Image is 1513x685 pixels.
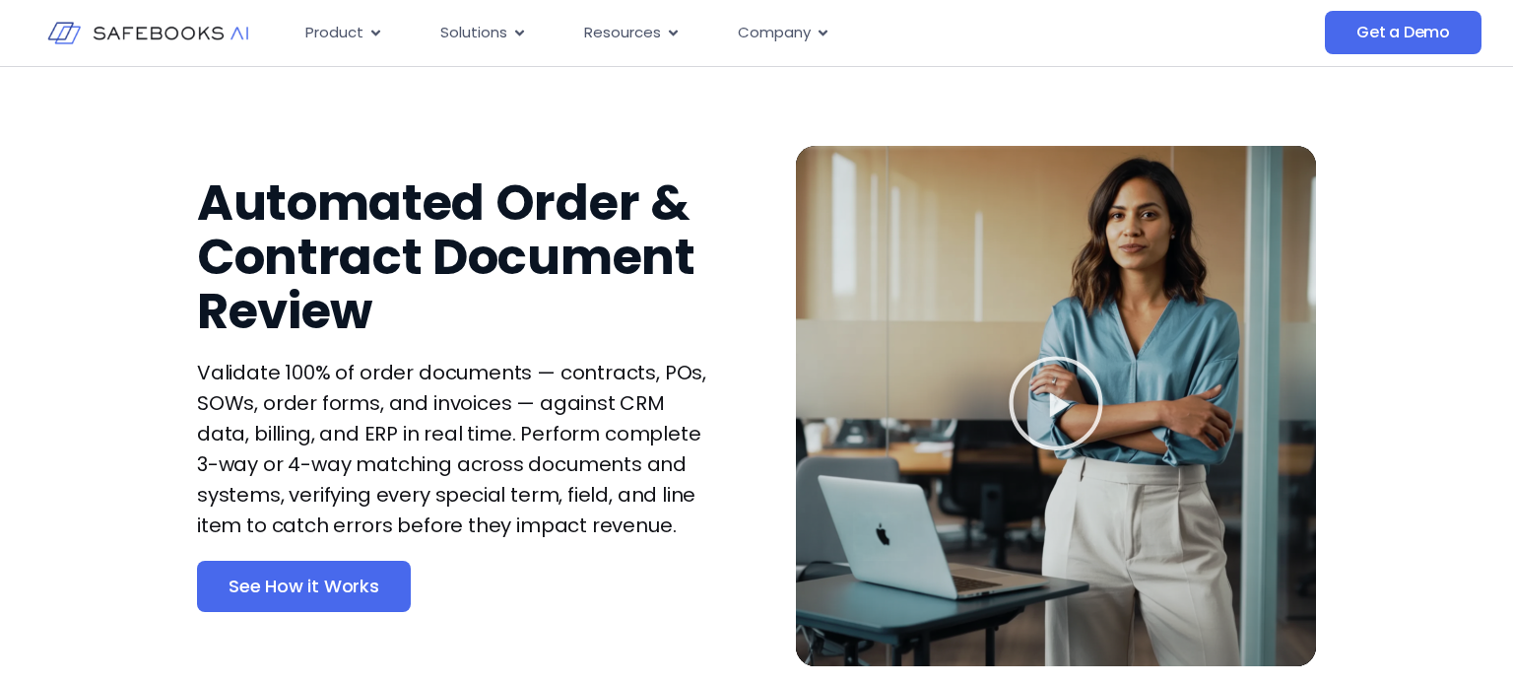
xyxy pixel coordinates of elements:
a: Get a Demo [1325,11,1481,54]
div: Play Video [1007,354,1105,458]
span: Product [305,22,363,44]
span: Solutions [440,22,507,44]
span: See How it Works [229,577,379,596]
div: Menu Toggle [290,14,1151,52]
span: Resources [584,22,661,44]
h3: Automated Order & Contract Document Review [197,175,717,338]
a: See How it Works [197,561,411,612]
span: Company [738,22,811,44]
span: Get a Demo [1356,23,1450,42]
nav: Menu [290,14,1151,52]
p: Validate 100% of order documents — contracts, POs, SOWs, order forms, and invoices — against CRM ... [197,358,717,541]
